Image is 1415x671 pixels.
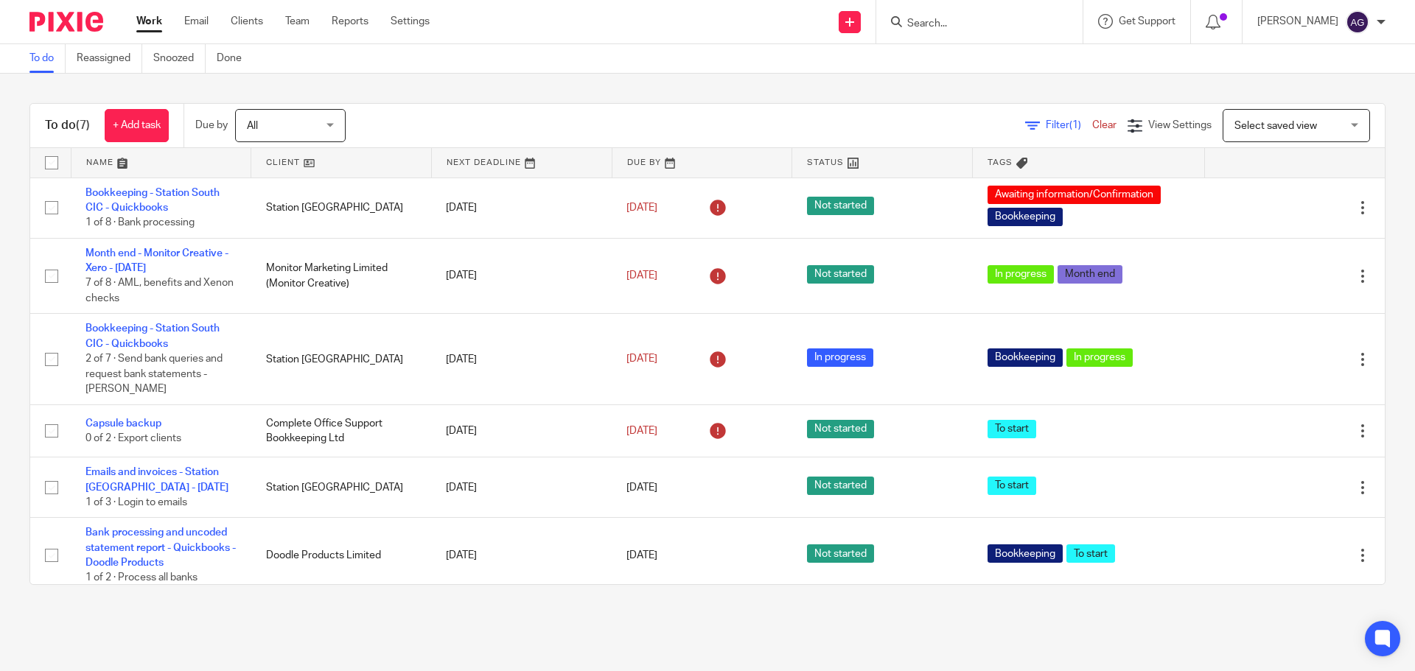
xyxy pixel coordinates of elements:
a: Bookkeeping - Station South CIC - Quickbooks [85,188,220,213]
td: Station [GEOGRAPHIC_DATA] [251,457,432,518]
td: [DATE] [431,238,612,314]
span: [DATE] [626,270,657,281]
span: Not started [807,420,874,438]
a: Clear [1092,120,1117,130]
span: All [247,121,258,131]
span: Get Support [1119,16,1175,27]
span: Not started [807,265,874,284]
a: Emails and invoices - Station [GEOGRAPHIC_DATA] - [DATE] [85,467,228,492]
span: Awaiting information/Confirmation [988,186,1161,204]
a: + Add task [105,109,169,142]
span: Not started [807,477,874,495]
span: Select saved view [1234,121,1317,131]
a: Email [184,14,209,29]
a: Month end - Monitor Creative - Xero - [DATE] [85,248,228,273]
span: [DATE] [626,354,657,364]
span: [DATE] [626,426,657,436]
a: Team [285,14,310,29]
td: Monitor Marketing Limited (Monitor Creative) [251,238,432,314]
span: Bookkeeping [988,544,1063,563]
td: Station [GEOGRAPHIC_DATA] [251,178,432,238]
span: [DATE] [626,482,657,493]
td: Complete Office Support Bookkeeping Ltd [251,404,432,457]
span: 1 of 2 · Process all banks [85,573,198,583]
p: Due by [195,118,228,133]
td: [DATE] [431,457,612,518]
span: Bookkeeping [988,208,1063,226]
a: Reassigned [77,44,142,73]
span: 7 of 8 · AML, benefits and Xenon checks [85,278,234,304]
span: 1 of 8 · Bank processing [85,217,195,228]
td: Doodle Products Limited [251,518,432,594]
span: [DATE] [626,203,657,213]
span: (1) [1069,120,1081,130]
span: Not started [807,544,874,563]
a: Snoozed [153,44,206,73]
span: [DATE] [626,550,657,561]
td: Station [GEOGRAPHIC_DATA] [251,314,432,404]
td: [DATE] [431,404,612,457]
span: In progress [807,348,873,367]
a: Clients [231,14,263,29]
span: View Settings [1148,120,1212,130]
span: 0 of 2 · Export clients [85,433,181,443]
a: Done [217,44,253,73]
span: Tags [988,158,1013,166]
span: Month end [1058,265,1122,284]
span: In progress [1066,348,1133,367]
a: Capsule backup [85,418,161,429]
input: Search [906,18,1038,31]
span: To start [988,420,1036,438]
span: Not started [807,197,874,215]
td: [DATE] [431,314,612,404]
a: To do [29,44,66,73]
td: [DATE] [431,518,612,594]
span: 1 of 3 · Login to emails [85,497,187,507]
a: Bookkeeping - Station South CIC - Quickbooks [85,323,220,348]
span: In progress [988,265,1054,284]
span: (7) [76,119,90,131]
a: Work [136,14,162,29]
a: Reports [332,14,368,29]
span: To start [988,477,1036,495]
span: To start [1066,544,1115,563]
p: [PERSON_NAME] [1257,14,1338,29]
img: svg%3E [1346,10,1369,34]
a: Settings [391,14,430,29]
span: 2 of 7 · Send bank queries and request bank statements - [PERSON_NAME] [85,354,223,394]
a: Bank processing and uncoded statement report - Quickbooks - Doodle Products [85,527,236,568]
h1: To do [45,118,90,133]
td: [DATE] [431,178,612,238]
span: Filter [1046,120,1092,130]
span: Bookkeeping [988,348,1063,367]
img: Pixie [29,12,103,32]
